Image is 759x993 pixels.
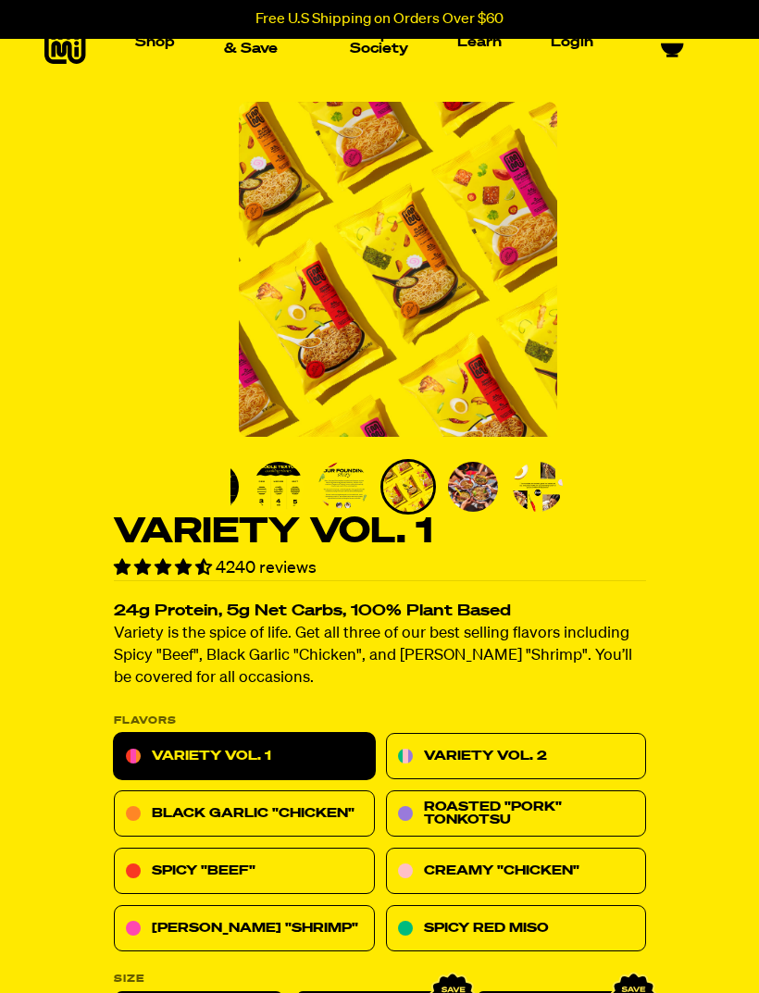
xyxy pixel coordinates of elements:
[385,791,646,838] a: Roasted "Pork" Tonkotsu
[316,459,371,515] li: Go to slide 5
[380,459,436,515] li: Go to slide 6
[114,734,375,780] a: Variety Vol. 1
[543,28,601,56] a: Login
[114,974,646,985] label: Size
[114,716,646,726] p: Flavors
[230,102,566,437] li: 6 of 8
[114,624,646,690] p: Variety is the spice of life. Get all three of our best selling flavors including Spicy "Beef", B...
[114,791,375,838] a: Black Garlic "Chicken"
[128,28,182,56] a: Shop
[230,459,566,515] div: PDP main carousel thumbnails
[445,459,501,515] li: Go to slide 7
[9,937,134,984] iframe: Marketing Popup
[342,20,416,63] a: Slurp Society
[217,20,308,63] a: Subscribe & Save
[114,906,375,952] a: [PERSON_NAME] "Shrimp"
[510,459,566,515] li: Go to slide 8
[114,849,375,895] a: Spicy "Beef"
[239,102,557,437] img: Variety Vol. 1
[385,849,646,895] a: Creamy "Chicken"
[230,102,566,437] div: PDP main carousel
[666,20,678,37] span: 0
[385,734,646,780] a: Variety Vol. 2
[318,462,368,512] img: Variety Vol. 1
[251,459,306,515] li: Go to slide 4
[448,462,498,512] img: Variety Vol. 1
[383,462,433,512] img: Variety Vol. 1
[450,28,509,56] a: Learn
[254,462,304,512] img: Variety Vol. 1
[385,906,646,952] a: Spicy Red Miso
[513,462,563,512] img: Variety Vol. 1
[114,560,216,577] span: 4.55 stars
[114,515,646,550] h1: Variety Vol. 1
[114,604,646,620] h2: 24g Protein, 5g Net Carbs, 100% Plant Based
[128,1,601,82] nav: Main navigation
[661,20,684,52] a: 0
[216,560,317,577] span: 4240 reviews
